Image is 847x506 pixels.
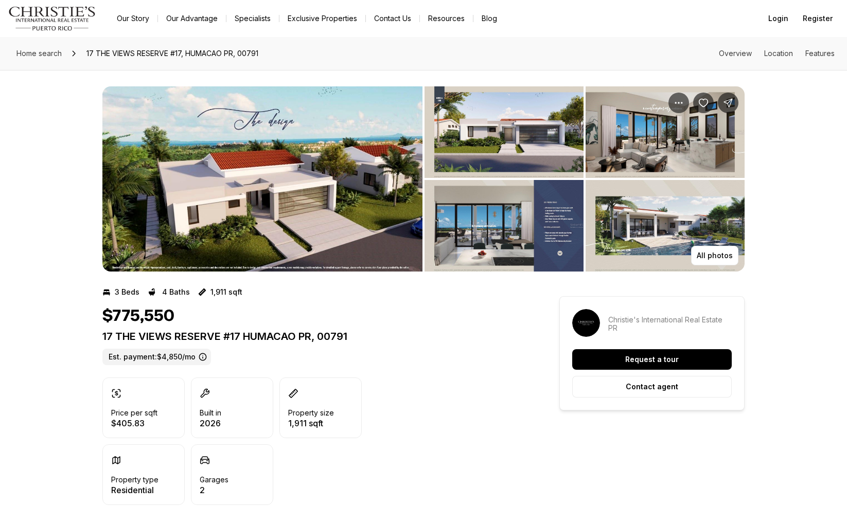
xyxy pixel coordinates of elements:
button: Login [762,8,795,29]
p: 17 THE VIEWS RESERVE #17 HUMACAO PR, 00791 [102,330,522,342]
button: Register [797,8,839,29]
h1: $775,550 [102,306,174,326]
button: Request a tour [572,349,732,370]
label: Est. payment: $4,850/mo [102,349,211,365]
p: 4 Baths [162,288,190,296]
button: View image gallery [586,86,745,178]
p: Property type [111,476,158,484]
p: Request a tour [625,355,679,364]
p: Price per sqft [111,409,157,417]
span: Home search [16,49,62,58]
p: Property size [288,409,334,417]
a: Skip to: Overview [719,49,752,58]
a: Home search [12,45,66,62]
p: Christie's International Real Estate PR [608,316,732,332]
button: Contact Us [366,11,419,26]
p: Contact agent [626,383,678,391]
button: Save Property: 17 THE VIEWS RESERVE #17 [693,93,714,113]
p: $405.83 [111,419,157,427]
button: 4 Baths [148,284,190,300]
button: Contact agent [572,376,732,397]
span: Login [768,14,788,23]
a: Resources [420,11,473,26]
p: Built in [200,409,221,417]
p: 1,911 sqft [288,419,334,427]
a: Specialists [226,11,279,26]
button: All photos [691,246,738,265]
a: Blog [473,11,505,26]
li: 1 of 3 [102,86,422,272]
p: 1,911 sqft [210,288,242,296]
span: Register [803,14,833,23]
li: 2 of 3 [425,86,745,272]
p: Garages [200,476,228,484]
p: 2 [200,486,228,494]
button: View image gallery [425,86,584,178]
a: Our Story [109,11,157,26]
button: View image gallery [586,180,745,272]
a: Our Advantage [158,11,226,26]
button: View image gallery [425,180,584,272]
button: View image gallery [102,86,422,272]
button: Property options [668,93,689,113]
a: Skip to: Location [764,49,793,58]
span: 17 THE VIEWS RESERVE #17, HUMACAO PR, 00791 [82,45,262,62]
button: Share Property: 17 THE VIEWS RESERVE #17 [718,93,738,113]
p: 3 Beds [115,288,139,296]
div: Listing Photos [102,86,745,272]
img: logo [8,6,96,31]
a: Skip to: Features [805,49,835,58]
p: Residential [111,486,158,494]
a: Exclusive Properties [279,11,365,26]
p: 2026 [200,419,221,427]
nav: Page section menu [719,49,835,58]
p: All photos [697,251,733,260]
